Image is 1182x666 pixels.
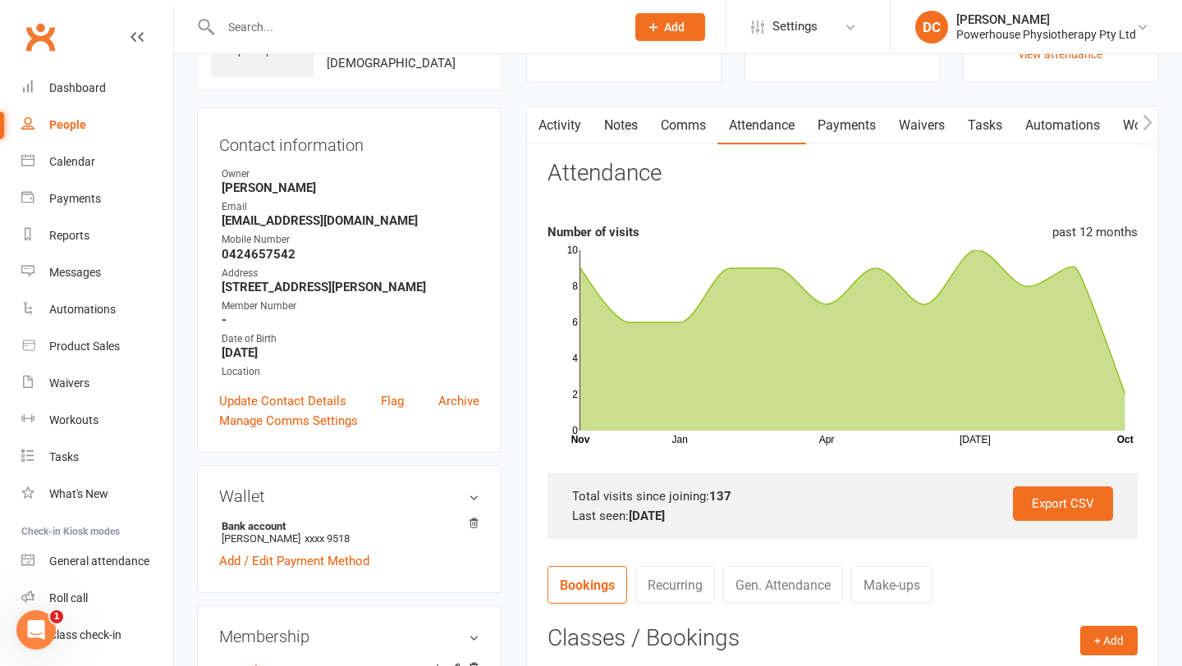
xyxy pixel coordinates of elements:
div: DC [915,11,948,43]
a: General attendance kiosk mode [21,543,173,580]
div: General attendance [49,554,149,568]
div: Payments [49,192,101,205]
div: What's New [49,487,108,500]
div: Dashboard [49,81,106,94]
div: Calendar [49,155,95,168]
div: Last seen: [572,506,1113,526]
a: Payments [21,180,173,217]
div: Member Number [222,299,479,314]
span: 1 [50,610,63,623]
div: Owner [222,166,479,182]
a: Class kiosk mode [21,617,173,654]
div: Location [222,364,479,380]
div: Roll call [49,591,88,604]
a: Bookings [547,566,627,604]
a: Product Sales [21,328,173,365]
a: Automations [21,291,173,328]
div: Reports [49,229,89,242]
a: Reports [21,217,173,254]
span: [DEMOGRAPHIC_DATA] [327,56,456,71]
div: Tasks [49,450,79,463]
iframe: Intercom live chat [16,610,56,650]
div: Workouts [49,413,98,427]
span: Settings [772,8,818,45]
h3: Contact information [219,130,479,154]
a: Dashboard [21,70,173,107]
div: Mobile Number [222,232,479,248]
a: Recurring [635,566,715,604]
a: Tasks [21,439,173,476]
strong: Number of visits [547,225,639,239]
strong: 137 [709,489,731,504]
a: Workouts [21,402,173,439]
a: Messages [21,254,173,291]
h3: Membership [219,627,479,645]
a: Notes [593,107,649,144]
div: Email [222,199,479,215]
div: Waivers [49,376,89,390]
input: Search... [216,16,614,39]
h3: Wallet [219,487,479,505]
div: [PERSON_NAME] [956,12,1136,27]
h3: Classes / Bookings [547,626,1138,651]
a: Flag [381,391,404,411]
strong: Bank account [222,520,471,532]
a: People [21,107,173,144]
a: Waivers [887,107,956,144]
strong: [PERSON_NAME] [222,180,479,195]
a: Payments [806,107,887,144]
div: Date of Birth [222,331,479,347]
a: Clubworx [20,16,61,57]
a: Manage Comms Settings [219,411,358,431]
a: Waivers [21,365,173,402]
span: xxxx 9518 [305,532,350,545]
button: Add [635,13,705,41]
div: Total visits since joining: [572,486,1113,506]
span: Add [664,21,685,34]
strong: - [222,312,479,327]
strong: [DATE] [629,509,665,523]
strong: [DATE] [222,345,479,360]
div: Address [222,266,479,281]
strong: [EMAIL_ADDRESS][DOMAIN_NAME] [222,213,479,228]
a: Gen. Attendance [723,566,843,604]
a: Comms [649,107,717,144]
li: [PERSON_NAME] [219,518,479,547]
a: Activity [527,107,593,144]
button: + Add [1080,626,1138,655]
a: What's New [21,476,173,513]
a: Archive [438,391,479,411]
a: Update Contact Details [219,391,346,411]
h3: Attendance [547,161,662,186]
a: Roll call [21,580,173,617]
div: past 12 months [1052,222,1138,242]
div: Class check-in [49,628,121,641]
div: Powerhouse Physiotherapy Pty Ltd [956,27,1136,42]
a: Attendance [717,107,806,144]
strong: [STREET_ADDRESS][PERSON_NAME] [222,280,479,294]
a: Make-ups [851,566,932,604]
a: Export CSV [1013,486,1113,521]
a: Add / Edit Payment Method [219,551,369,571]
div: People [49,118,86,131]
a: Tasks [956,107,1014,144]
div: Messages [49,266,101,279]
a: Automations [1014,107,1111,144]
div: Automations [49,303,116,316]
strong: 0424657542 [222,247,479,262]
a: Calendar [21,144,173,180]
div: Product Sales [49,340,120,353]
a: view attendance [1019,48,1102,61]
